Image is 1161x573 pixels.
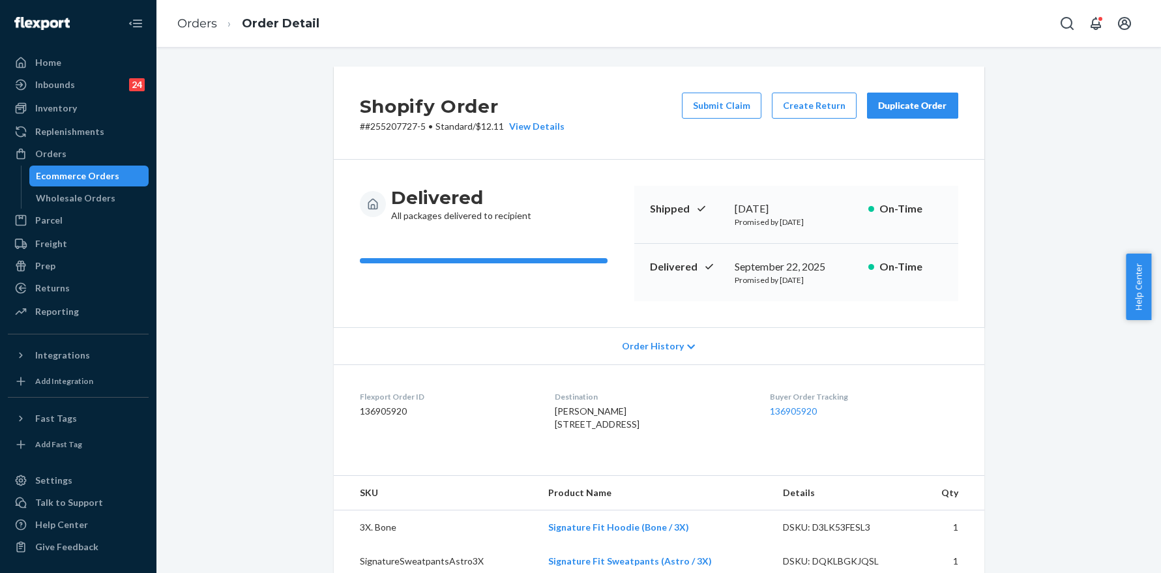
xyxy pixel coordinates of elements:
div: Freight [35,237,67,250]
button: Fast Tags [8,408,149,429]
div: Inventory [35,102,77,115]
a: Home [8,52,149,73]
p: On-Time [879,259,943,274]
button: Duplicate Order [867,93,958,119]
p: On-Time [879,201,943,216]
div: Duplicate Order [878,99,947,112]
div: DSKU: DQKLBGKJQSL [783,555,905,568]
a: Settings [8,470,149,491]
h3: Delivered [391,186,531,209]
div: Help Center [35,518,88,531]
a: Freight [8,233,149,254]
button: Integrations [8,345,149,366]
span: Standard [435,121,473,132]
a: 136905920 [770,405,817,417]
div: Add Integration [35,375,93,387]
button: Help Center [1126,254,1151,320]
div: September 22, 2025 [735,259,858,274]
th: Details [772,476,916,510]
dt: Flexport Order ID [360,391,534,402]
button: Open account menu [1111,10,1138,37]
a: Orders [177,16,217,31]
td: 3X. Bone [334,510,538,545]
button: Open notifications [1083,10,1109,37]
div: Home [35,56,61,69]
img: Flexport logo [14,17,70,30]
div: Talk to Support [35,496,103,509]
a: Replenishments [8,121,149,142]
div: Settings [35,474,72,487]
span: Order History [622,340,684,353]
a: Parcel [8,210,149,231]
a: Orders [8,143,149,164]
a: Prep [8,256,149,276]
div: Replenishments [35,125,104,138]
button: View Details [504,120,565,133]
div: Prep [35,259,55,272]
div: Ecommerce Orders [36,169,119,183]
p: Shipped [650,201,724,216]
span: • [428,121,433,132]
a: Add Integration [8,371,149,392]
a: Add Fast Tag [8,434,149,455]
span: [PERSON_NAME] [STREET_ADDRESS] [555,405,639,430]
th: SKU [334,476,538,510]
div: All packages delivered to recipient [391,186,531,222]
ol: breadcrumbs [167,5,330,43]
dt: Buyer Order Tracking [770,391,958,402]
div: [DATE] [735,201,858,216]
div: Inbounds [35,78,75,91]
a: Wholesale Orders [29,188,149,209]
div: Give Feedback [35,540,98,553]
a: Ecommerce Orders [29,166,149,186]
dt: Destination [555,391,749,402]
p: Promised by [DATE] [735,216,858,228]
a: Inventory [8,98,149,119]
div: Fast Tags [35,412,77,425]
a: Talk to Support [8,492,149,513]
th: Qty [916,476,984,510]
a: Inbounds24 [8,74,149,95]
button: Create Return [772,93,857,119]
div: Reporting [35,305,79,318]
p: # #255207727-5 / $12.11 [360,120,565,133]
button: Give Feedback [8,536,149,557]
button: Close Navigation [123,10,149,37]
div: Wholesale Orders [36,192,115,205]
div: Orders [35,147,66,160]
div: DSKU: D3LK53FESL3 [783,521,905,534]
p: Delivered [650,259,724,274]
a: Help Center [8,514,149,535]
div: Add Fast Tag [35,439,82,450]
th: Product Name [538,476,773,510]
button: Submit Claim [682,93,761,119]
button: Open Search Box [1054,10,1080,37]
p: Promised by [DATE] [735,274,858,286]
h2: Shopify Order [360,93,565,120]
td: 1 [916,510,984,545]
div: Parcel [35,214,63,227]
a: Signature Fit Sweatpants (Astro / 3X) [548,555,712,566]
a: Returns [8,278,149,299]
div: 24 [129,78,145,91]
dd: 136905920 [360,405,534,418]
div: Integrations [35,349,90,362]
a: Order Detail [242,16,319,31]
a: Reporting [8,301,149,322]
a: Signature Fit Hoodie (Bone / 3X) [548,522,689,533]
div: Returns [35,282,70,295]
